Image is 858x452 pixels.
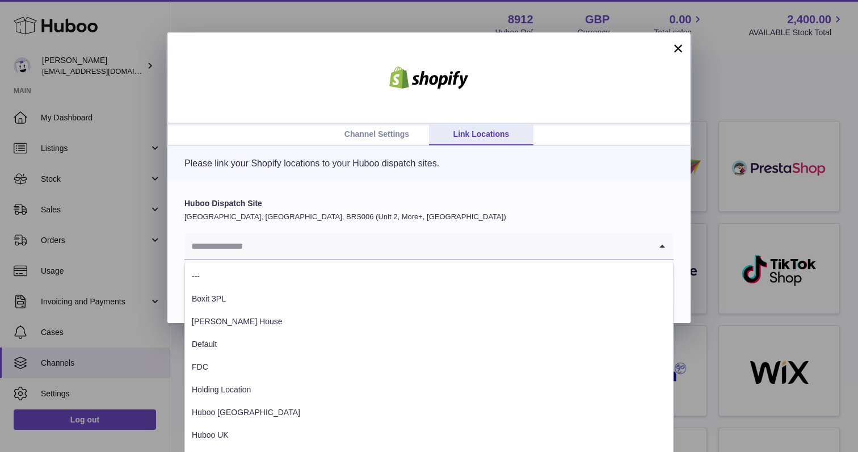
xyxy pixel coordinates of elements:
[325,124,429,145] a: Channel Settings
[185,265,673,288] li: ---
[185,379,673,401] li: Holding Location
[185,356,673,379] li: FDC
[184,212,674,222] p: [GEOGRAPHIC_DATA], [GEOGRAPHIC_DATA], BRS006 (Unit 2, More+, [GEOGRAPHIC_DATA])
[185,333,673,356] li: Default
[184,198,674,209] label: Huboo Dispatch Site
[185,288,673,311] li: Boxit 3PL
[184,233,674,260] div: Search for option
[185,424,673,447] li: Huboo UK
[381,66,477,89] img: shopify
[184,233,651,259] input: Search for option
[429,124,533,145] a: Link Locations
[185,401,673,424] li: Huboo [GEOGRAPHIC_DATA]
[671,41,685,55] button: ×
[185,311,673,333] li: [PERSON_NAME] House
[184,157,674,170] p: Please link your Shopify locations to your Huboo dispatch sites.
